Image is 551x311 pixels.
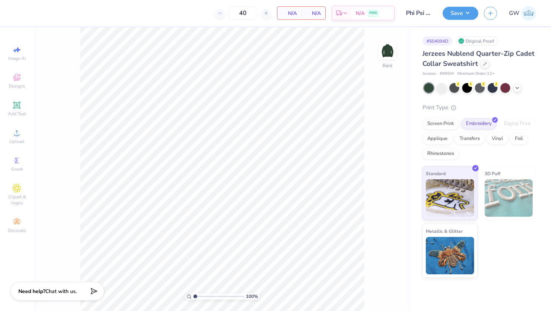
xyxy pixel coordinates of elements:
span: Jerzees Nublend Quarter-Zip Cadet Collar Sweatshirt [422,49,535,68]
span: FREE [369,10,377,16]
span: Upload [9,138,24,144]
a: GW [509,6,536,21]
img: Standard [426,179,474,217]
img: 3D Puff [485,179,533,217]
span: Add Text [8,111,26,117]
span: Greek [11,166,23,172]
strong: Need help? [18,288,45,295]
img: Metallic & Glitter [426,237,474,274]
span: Image AI [8,55,26,61]
span: Minimum Order: 12 + [457,71,495,77]
span: Designs [9,83,25,89]
div: Digital Print [499,118,535,129]
div: Foil [510,133,528,144]
span: Metallic & Glitter [426,227,463,235]
span: N/A [282,9,297,17]
div: Embroidery [461,118,497,129]
span: Chat with us. [45,288,77,295]
span: Clipart & logos [4,194,30,206]
span: N/A [306,9,321,17]
span: GW [509,9,520,18]
div: Applique [422,133,452,144]
div: Vinyl [487,133,508,144]
span: Jerzees [422,71,436,77]
input: – – [228,6,258,20]
span: # 995M [440,71,454,77]
div: Back [383,62,392,69]
div: # 504094D [422,36,452,46]
span: 3D Puff [485,170,500,177]
span: Standard [426,170,446,177]
span: N/A [356,9,365,17]
div: Rhinestones [422,148,459,159]
div: Screen Print [422,118,459,129]
div: Print Type [422,103,536,112]
div: Transfers [455,133,485,144]
div: Original Proof [456,36,498,46]
button: Save [443,7,478,20]
span: Decorate [8,228,26,234]
input: Untitled Design [400,6,437,21]
img: Back [380,43,395,58]
img: Gray Willits [521,6,536,21]
span: 100 % [246,293,258,300]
